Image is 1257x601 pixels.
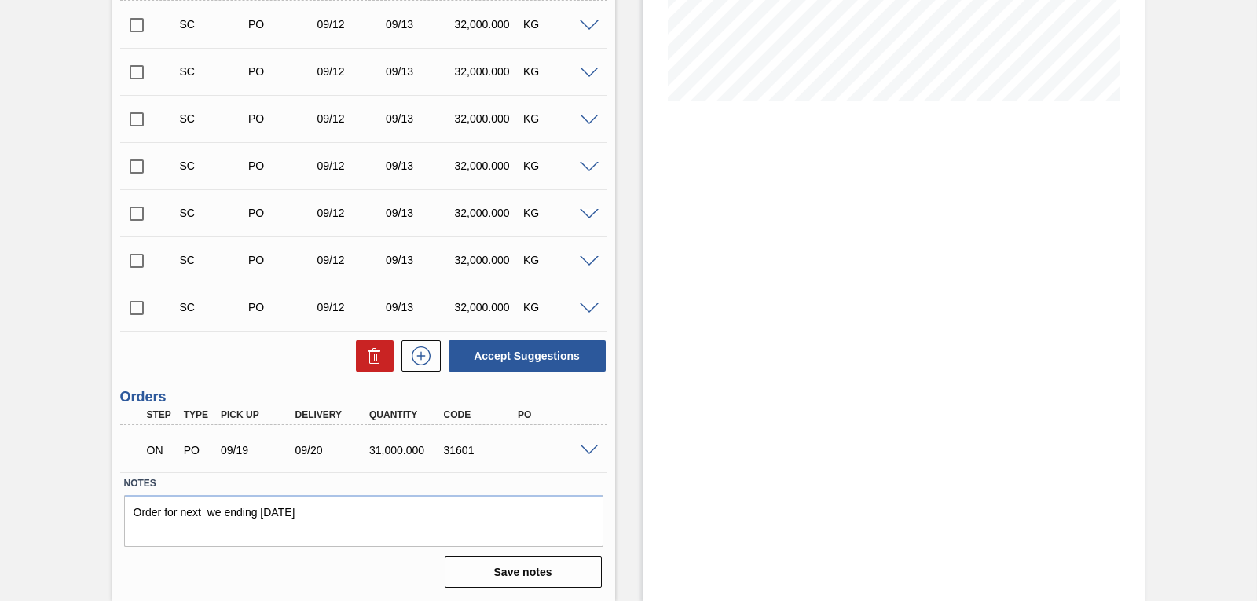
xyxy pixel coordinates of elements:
div: Pick up [217,409,299,420]
div: KG [519,18,595,31]
div: 09/12/2025 [313,254,389,266]
div: 32,000.000 [451,159,526,172]
div: 31601 [440,444,522,456]
div: KG [519,159,595,172]
textarea: Order for next we ending [DATE] [124,495,603,547]
div: 09/13/2025 [382,159,457,172]
div: PO [514,409,596,420]
div: Code [440,409,522,420]
div: 32,000.000 [451,18,526,31]
div: 32,000.000 [451,207,526,219]
div: KG [519,301,595,313]
div: Quantity [365,409,447,420]
div: New suggestion [394,340,441,372]
div: 09/12/2025 [313,159,389,172]
div: 09/13/2025 [382,65,457,78]
button: Save notes [445,556,602,588]
div: Suggestion Created [176,18,251,31]
div: Purchase order [244,301,320,313]
div: 09/12/2025 [313,18,389,31]
div: Negotiating Order [143,433,181,467]
div: 09/12/2025 [313,65,389,78]
div: Delivery [291,409,373,420]
div: Step [143,409,181,420]
div: Suggestion Created [176,65,251,78]
div: Accept Suggestions [441,339,607,373]
label: Notes [124,472,603,495]
div: Delete Suggestions [348,340,394,372]
div: Purchase order [180,444,218,456]
div: Suggestion Created [176,301,251,313]
div: Purchase order [244,112,320,125]
div: 09/20/2025 [291,444,373,456]
div: Suggestion Created [176,159,251,172]
div: Purchase order [244,254,320,266]
div: Suggestion Created [176,254,251,266]
div: Suggestion Created [176,112,251,125]
div: Suggestion Created [176,207,251,219]
div: Purchase order [244,207,320,219]
h3: Orders [120,389,607,405]
div: 32,000.000 [451,301,526,313]
div: KG [519,207,595,219]
div: 32,000.000 [451,254,526,266]
div: 31,000.000 [365,444,447,456]
div: 09/12/2025 [313,301,389,313]
div: KG [519,254,595,266]
button: Accept Suggestions [449,340,606,372]
div: Purchase order [244,159,320,172]
div: 09/13/2025 [382,112,457,125]
p: ON [147,444,177,456]
div: 09/12/2025 [313,112,389,125]
div: Purchase order [244,65,320,78]
div: 09/19/2025 [217,444,299,456]
div: 09/13/2025 [382,207,457,219]
div: 32,000.000 [451,65,526,78]
div: 09/13/2025 [382,254,457,266]
div: KG [519,112,595,125]
div: 09/12/2025 [313,207,389,219]
div: Type [180,409,218,420]
div: Purchase order [244,18,320,31]
div: 32,000.000 [451,112,526,125]
div: 09/13/2025 [382,301,457,313]
div: KG [519,65,595,78]
div: 09/13/2025 [382,18,457,31]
